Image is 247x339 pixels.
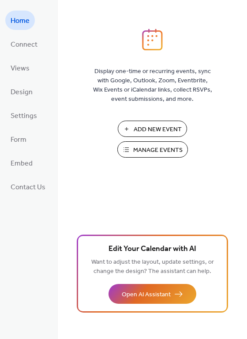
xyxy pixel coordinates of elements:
button: Add New Event [118,121,187,137]
a: Form [5,129,32,149]
a: Connect [5,34,43,54]
span: Edit Your Calendar with AI [109,243,196,255]
span: Want to adjust the layout, update settings, or change the design? The assistant can help. [91,256,214,277]
span: Home [11,14,30,28]
span: Form [11,133,26,147]
span: Display one-time or recurring events, sync with Google, Outlook, Zoom, Eventbrite, Wix Events or ... [93,67,212,104]
a: Design [5,82,38,101]
span: Embed [11,157,33,171]
a: Home [5,11,35,30]
a: Contact Us [5,177,51,196]
span: Open AI Assistant [122,290,171,299]
span: Views [11,62,30,76]
span: Settings [11,109,37,123]
a: Embed [5,153,38,173]
a: Views [5,58,35,77]
span: Contact Us [11,181,45,195]
a: Settings [5,106,42,125]
span: Manage Events [133,146,183,155]
span: Add New Event [134,125,182,134]
span: Design [11,85,33,99]
span: Connect [11,38,37,52]
button: Manage Events [117,141,188,158]
img: logo_icon.svg [142,29,162,51]
button: Open AI Assistant [109,284,196,304]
